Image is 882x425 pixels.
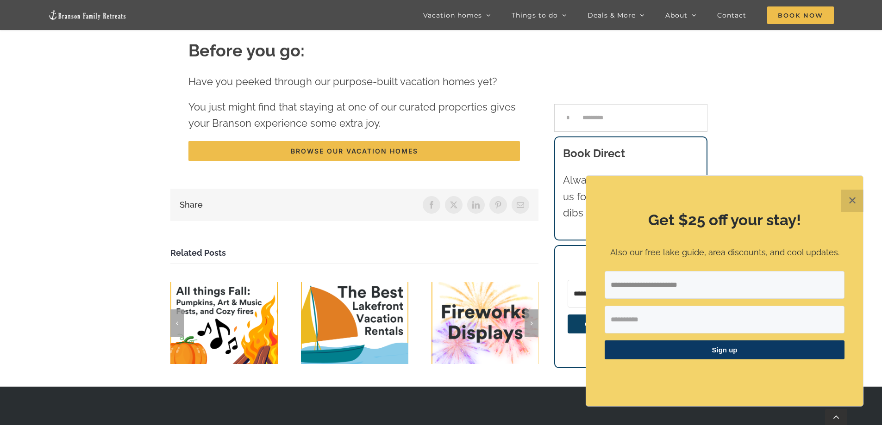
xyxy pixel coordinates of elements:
[188,99,520,131] p: You just might find that staying at one of our curated properties gives your Branson experience s...
[605,271,844,299] input: Email Address
[180,198,203,211] h4: Share
[554,104,582,132] input: Search
[423,12,482,18] span: Vacation homes
[568,314,694,333] button: GET MY FREE LAKE GUIDE
[767,6,834,24] span: Book Now
[432,282,539,364] div: 3 / 8
[188,141,520,161] a: Browse our vacation homes
[841,190,863,212] button: Close
[170,309,184,337] div: Previous slide
[554,104,707,132] input: Search...
[717,12,746,18] span: Contact
[605,209,844,231] h2: Get $25 off your stay!
[605,246,844,259] p: Also our free lake guide, area discounts, and cool updates.
[563,147,625,160] b: Book Direct
[301,282,408,364] div: 2 / 8
[605,340,844,359] button: Sign up
[170,246,539,259] h2: Related Posts
[525,309,538,337] div: Next slide
[605,306,844,333] input: First Name
[665,12,688,18] span: About
[48,10,127,20] img: Branson Family Retreats Logo
[568,280,694,308] input: Email Address
[588,12,636,18] span: Deals & More
[170,282,278,364] div: 1 / 8
[512,12,558,18] span: Things to do
[563,172,698,221] p: Always book directly with us for the best rate and first dibs on the best dates.
[291,147,418,155] span: Browse our vacation homes
[605,371,844,381] p: ​
[188,74,520,90] p: Have you peeked through our purpose-built vacation homes yet?
[188,41,305,60] strong: Before you go:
